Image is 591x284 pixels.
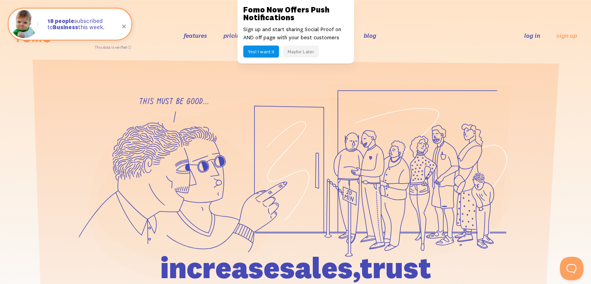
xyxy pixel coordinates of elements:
[243,25,348,42] p: Sign up and start sharing Social Proof on AND off page with your best customers
[283,46,319,58] button: Maybe Later
[243,6,348,21] h3: Fomo Now Offers Push Notifications
[95,45,131,49] a: This data is verified ⓘ
[364,32,376,39] a: blog
[53,23,78,31] strong: Business
[47,18,124,31] p: subscribed to this week.
[556,32,577,40] a: sign up
[560,257,583,280] iframe: Help Scout Beacon - Open
[10,10,38,38] img: Fomo
[223,32,243,39] a: pricing
[524,32,540,39] a: log in
[47,17,74,25] strong: 18 people
[184,32,207,39] a: features
[243,46,279,58] button: Yes! I want it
